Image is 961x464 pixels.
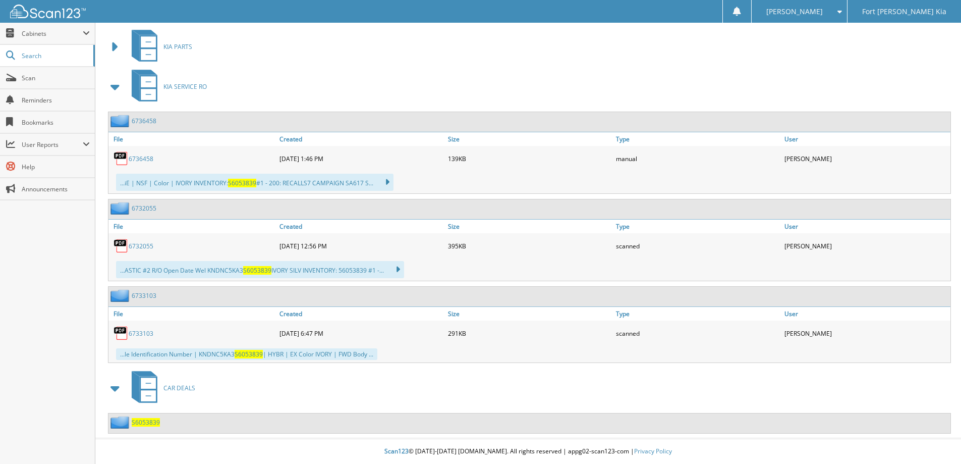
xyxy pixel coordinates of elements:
a: Size [445,132,614,146]
span: S6053839 [228,179,256,187]
a: Type [613,307,782,321]
span: S6053839 [235,350,263,358]
div: 395KB [445,236,614,256]
div: ...ASTIC #2 R/O Open Date Wel KNDNC5KA3 IVORY SILV INVENTORY: 56053839 #1 -... [116,261,404,278]
img: PDF.png [114,151,129,166]
img: PDF.png [114,238,129,253]
a: 6732055 [129,242,153,250]
div: ...le Identification Number | KNDNC5KA3 | HYBR | EX Color IVORY | FWD Body ... [116,348,377,360]
div: ...iE | NSF | Color | IVORY INVENTORY: #1 - 200: RECALLS7 CAMPAIGN SA617 S... [116,174,393,191]
a: User [782,307,950,321]
a: 6736458 [129,154,153,163]
span: Search [22,51,88,60]
span: Reminders [22,96,90,105]
a: File [108,220,277,233]
a: 6733103 [129,329,153,338]
img: folder2.png [110,202,132,215]
div: © [DATE]-[DATE] [DOMAIN_NAME]. All rights reserved | appg02-scan123-com | [95,439,961,464]
div: [PERSON_NAME] [782,323,950,343]
a: File [108,132,277,146]
div: scanned [613,323,782,343]
img: folder2.png [110,289,132,302]
div: manual [613,148,782,169]
div: 139KB [445,148,614,169]
a: KIA SERVICE RO [126,67,207,107]
img: folder2.png [110,416,132,429]
div: [PERSON_NAME] [782,236,950,256]
span: Scan [22,74,90,82]
span: KIA SERVICE RO [163,82,207,91]
a: Type [613,220,782,233]
img: scan123-logo-white.svg [10,5,86,18]
span: Announcements [22,185,90,193]
span: Scan123 [384,447,409,455]
a: Created [277,220,445,233]
img: folder2.png [110,115,132,127]
span: [PERSON_NAME] [766,9,823,15]
a: Privacy Policy [634,447,672,455]
iframe: Chat Widget [911,416,961,464]
span: KIA PARTS [163,42,192,51]
div: [DATE] 12:56 PM [277,236,445,256]
div: [DATE] 6:47 PM [277,323,445,343]
a: Size [445,307,614,321]
img: PDF.png [114,326,129,341]
span: Help [22,163,90,171]
a: KIA PARTS [126,27,192,67]
div: scanned [613,236,782,256]
a: User [782,132,950,146]
a: File [108,307,277,321]
a: Size [445,220,614,233]
a: 6732055 [132,204,156,213]
a: User [782,220,950,233]
a: Created [277,307,445,321]
a: Created [277,132,445,146]
span: Fort [PERSON_NAME] Kia [862,9,946,15]
a: S6053839 [132,418,160,427]
span: CAR DEALS [163,384,195,392]
a: CAR DEALS [126,368,195,408]
a: Type [613,132,782,146]
div: [PERSON_NAME] [782,148,950,169]
a: 6733103 [132,291,156,300]
span: User Reports [22,140,83,149]
span: Cabinets [22,29,83,38]
div: 291KB [445,323,614,343]
span: Bookmarks [22,118,90,127]
div: [DATE] 1:46 PM [277,148,445,169]
a: 6736458 [132,117,156,125]
span: S6053839 [243,266,271,275]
